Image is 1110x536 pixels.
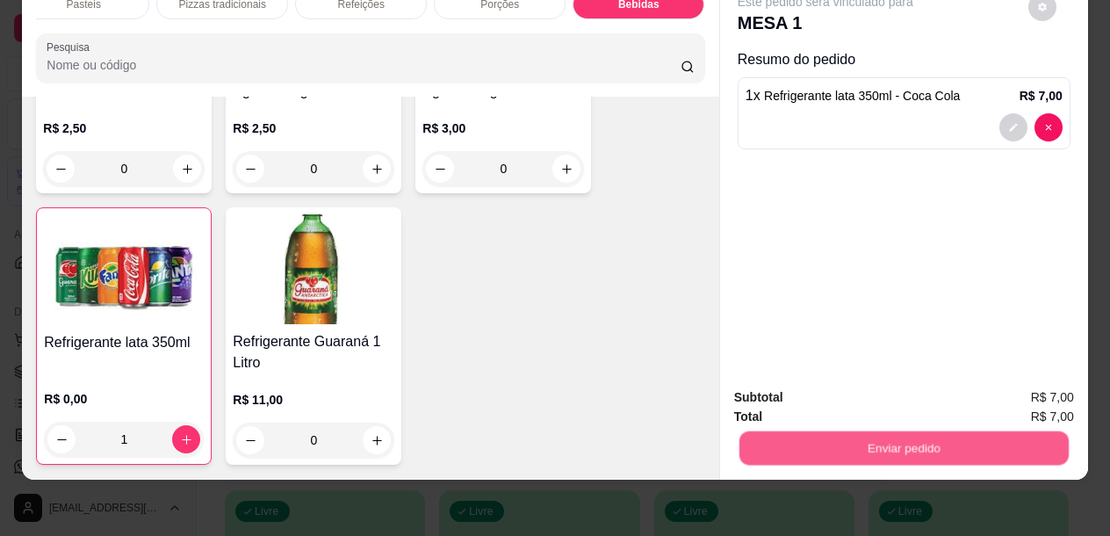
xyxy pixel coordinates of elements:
h4: Refrigerante Guaraná 1 Litro [233,331,394,373]
p: R$ 3,00 [422,120,584,137]
span: R$ 7,00 [1031,407,1074,426]
h4: Refrigerante lata 350ml [44,332,204,353]
button: increase-product-quantity [363,155,391,183]
p: MESA 1 [738,11,913,35]
button: increase-product-quantity [363,426,391,454]
button: decrease-product-quantity [47,155,75,183]
p: Resumo do pedido [738,49,1070,70]
button: Enviar pedido [739,431,1069,465]
button: decrease-product-quantity [236,426,264,454]
img: product-image [44,215,204,325]
button: decrease-product-quantity [236,155,264,183]
p: R$ 11,00 [233,391,394,409]
button: increase-product-quantity [552,155,580,183]
p: R$ 2,50 [233,120,394,137]
strong: Total [734,409,762,424]
button: decrease-product-quantity [1034,113,1063,141]
label: Pesquisa [47,40,96,54]
input: Pesquisa [47,56,681,74]
p: R$ 7,00 [1020,87,1063,105]
p: R$ 2,50 [43,120,205,137]
p: R$ 0,00 [44,390,204,408]
button: decrease-product-quantity [426,155,454,183]
img: product-image [233,214,394,324]
button: decrease-product-quantity [999,113,1027,141]
button: increase-product-quantity [173,155,201,183]
span: Refrigerante lata 350ml - Coca Cola [764,89,960,103]
p: 1 x [746,85,961,106]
